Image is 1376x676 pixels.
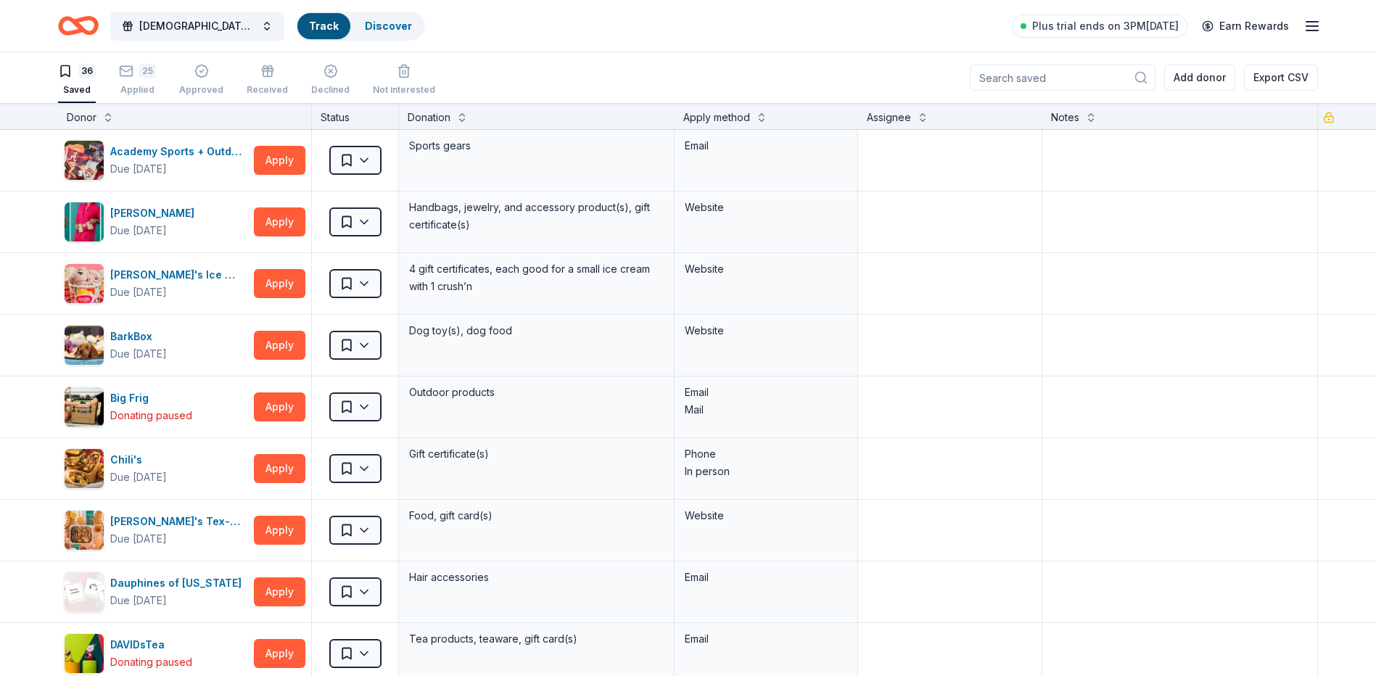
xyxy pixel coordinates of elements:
div: [PERSON_NAME]'s Ice Creams [110,266,248,284]
div: Website [685,199,847,216]
span: Plus trial ends on 3PM[DATE] [1032,17,1179,35]
div: Gift certificate(s) [408,444,665,464]
div: Due [DATE] [110,222,167,239]
button: Image for Chuy's Tex-Mex[PERSON_NAME]'s Tex-MexDue [DATE] [64,510,248,551]
div: Big Frig [110,389,192,407]
div: Donating paused [110,654,192,671]
button: TrackDiscover [296,12,425,41]
div: Received [247,84,288,96]
img: Image for DAVIDsTea [65,634,104,673]
button: Apply [254,516,305,545]
div: Due [DATE] [110,160,167,178]
div: Email [685,384,847,401]
div: Approved [179,84,223,96]
a: Plus trial ends on 3PM[DATE] [1012,15,1187,38]
div: 25 [139,64,156,78]
div: Email [685,630,847,648]
div: Mail [685,401,847,419]
button: Image for Alexis Drake[PERSON_NAME]Due [DATE] [64,202,248,242]
div: 4 gift certificates, each good for a small ice cream with 1 crush’n [408,259,665,297]
img: Image for Amy's Ice Creams [65,264,104,303]
div: Due [DATE] [110,284,167,301]
button: Apply [254,331,305,360]
div: Due [DATE] [110,345,167,363]
div: Academy Sports + Outdoors [110,143,248,160]
div: Donation [408,109,450,126]
button: Declined [311,58,350,103]
button: Image for Academy Sports + OutdoorsAcademy Sports + OutdoorsDue [DATE] [64,140,248,181]
div: Due [DATE] [110,530,167,548]
div: Notes [1051,109,1079,126]
div: Assignee [867,109,911,126]
button: Image for Big FrigBig FrigDonating paused [64,387,248,427]
button: Approved [179,58,223,103]
button: 25Applied [119,58,156,103]
div: Chili's [110,451,167,469]
button: Image for DAVIDsTeaDAVIDsTeaDonating paused [64,633,248,674]
div: BarkBox [110,328,167,345]
img: Image for Alexis Drake [65,202,104,242]
button: Apply [254,207,305,236]
div: Email [685,569,847,586]
button: Apply [254,269,305,298]
div: Saved [58,84,96,96]
div: Due [DATE] [110,592,167,609]
a: Track [309,20,339,32]
button: Not interested [373,58,435,103]
button: Apply [254,577,305,606]
button: Image for BarkBoxBarkBoxDue [DATE] [64,325,248,366]
div: In person [685,463,847,480]
img: Image for Chuy's Tex-Mex [65,511,104,550]
button: Image for Chili'sChili'sDue [DATE] [64,448,248,489]
div: Phone [685,445,847,463]
div: [PERSON_NAME]'s Tex-Mex [110,513,248,530]
a: Earn Rewards [1193,13,1298,39]
div: Dog toy(s), dog food [408,321,665,341]
div: Dauphines of [US_STATE] [110,574,247,592]
div: Tea products, teaware, gift card(s) [408,629,665,649]
div: Hair accessories [408,567,665,588]
div: Not interested [373,84,435,96]
div: [PERSON_NAME] [110,205,200,222]
img: Image for Big Frig [65,387,104,426]
button: Image for Amy's Ice Creams[PERSON_NAME]'s Ice CreamsDue [DATE] [64,263,248,304]
button: Image for Dauphines of New YorkDauphines of [US_STATE]Due [DATE] [64,572,248,612]
div: DAVIDsTea [110,636,192,654]
input: Search saved [970,65,1155,91]
img: Image for Dauphines of New York [65,572,104,611]
div: Food, gift card(s) [408,506,665,526]
div: Email [685,137,847,154]
div: Applied [119,84,156,96]
div: 36 [78,64,96,78]
div: Status [312,103,399,129]
button: 36Saved [58,58,96,103]
button: [DEMOGRAPHIC_DATA][PERSON_NAME] Wild Game Dinner [110,12,284,41]
div: Declined [311,84,350,96]
button: Received [247,58,288,103]
div: Website [685,322,847,339]
img: Image for BarkBox [65,326,104,365]
div: Donor [67,109,96,126]
button: Export CSV [1244,65,1318,91]
div: Sports gears [408,136,665,156]
button: Apply [254,639,305,668]
button: Apply [254,454,305,483]
div: Due [DATE] [110,469,167,486]
span: [DEMOGRAPHIC_DATA][PERSON_NAME] Wild Game Dinner [139,17,255,35]
div: Apply method [683,109,750,126]
button: Apply [254,392,305,421]
a: Discover [365,20,412,32]
img: Image for Academy Sports + Outdoors [65,141,104,180]
div: Outdoor products [408,382,665,403]
button: Add donor [1164,65,1235,91]
div: Donating paused [110,407,192,424]
div: Website [685,260,847,278]
a: Home [58,9,99,43]
button: Apply [254,146,305,175]
div: Handbags, jewelry, and accessory product(s), gift certificate(s) [408,197,665,235]
div: Website [685,507,847,524]
img: Image for Chili's [65,449,104,488]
